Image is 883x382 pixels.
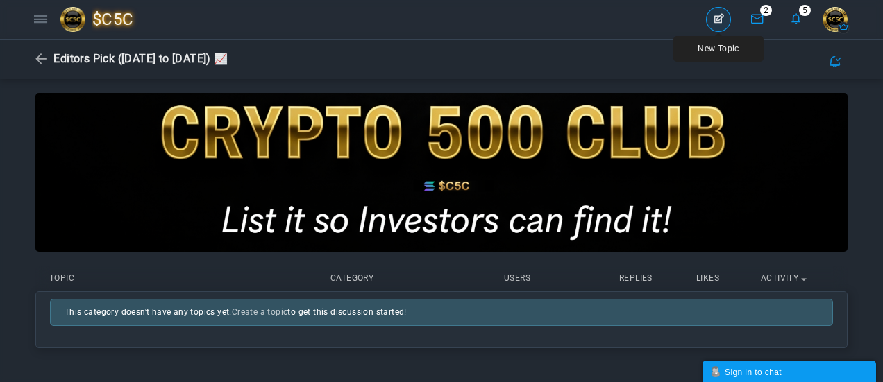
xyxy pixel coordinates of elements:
img: 91x91forum.png [60,7,92,32]
a: Replies [619,273,653,283]
a: Activity [761,273,798,283]
span: 2 [760,5,772,16]
li: Likes [672,272,744,284]
a: Create a topic [232,307,288,317]
a: 5 [784,7,809,32]
img: cropcircle.png [823,7,848,32]
li: Topic [49,272,323,284]
li: Users [504,272,593,284]
span: This category doesn't have any topics yet. to get this discussion started! [65,307,407,317]
span: Editors Pick ([DATE] to [DATE]) 📈 [53,52,228,65]
span: 5 [799,5,811,16]
div: Sign in to chat [709,364,869,379]
a: New Topic [706,7,731,32]
span: $C5C [92,3,144,35]
li: Category [323,272,504,284]
a: $C5C [60,3,144,35]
